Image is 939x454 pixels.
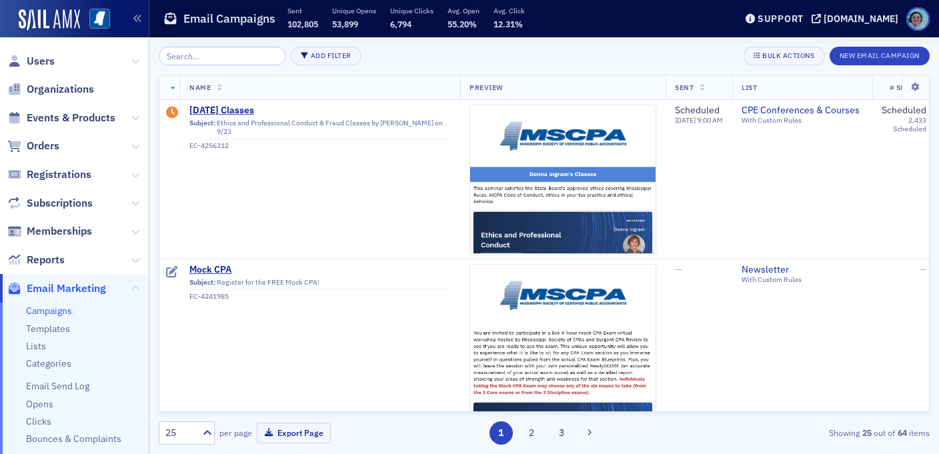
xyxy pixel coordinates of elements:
span: [DATE] [675,115,697,125]
a: Memberships [7,224,92,239]
div: Register for the FREE Mock CPA! [189,278,451,290]
a: Opens [26,398,53,410]
a: View Homepage [80,9,110,31]
a: Subscriptions [7,196,93,211]
span: Memberships [27,224,92,239]
p: Unique Opens [332,6,376,15]
div: 25 [165,426,195,440]
a: Orders [7,139,59,153]
a: Organizations [7,82,94,97]
div: EC-4241985 [189,292,451,301]
span: Preview [469,83,504,92]
a: Reports [7,253,65,267]
div: Draft [166,107,178,120]
a: New Email Campaign [830,49,930,61]
span: Registrations [27,167,91,182]
span: Profile [906,7,930,31]
span: — [919,263,926,275]
div: Bulk Actions [762,52,814,59]
p: Sent [287,6,318,15]
div: Draft [166,266,178,279]
button: 1 [490,421,513,445]
a: Registrations [7,167,91,182]
span: Events & Products [27,111,115,125]
a: CPE Conferences & Courses [742,105,863,117]
button: Export Page [257,423,331,443]
label: per page [219,427,252,439]
span: Name [189,83,211,92]
a: Campaigns [26,305,72,317]
a: Users [7,54,55,69]
span: Subject: [189,278,215,287]
a: Templates [26,323,70,335]
div: Showing out of items [682,427,930,439]
a: Lists [26,340,46,352]
div: [DOMAIN_NAME] [824,13,898,25]
div: Scheduled [675,105,723,117]
div: With Custom Rules [742,116,863,125]
span: 6,794 [390,19,411,29]
div: 2,433 Scheduled [882,116,926,133]
button: Add Filter [291,47,361,65]
span: Organizations [27,82,94,97]
button: [DOMAIN_NAME] [812,14,903,23]
span: Email Marketing [27,281,106,296]
div: Ethics and Professional Conduct & Fraud Classes by [PERSON_NAME] on 9/23 [189,119,451,139]
div: Scheduled [882,105,926,117]
span: 102,805 [287,19,318,29]
span: — [675,263,682,275]
span: 55.20% [447,19,477,29]
a: Categories [26,357,71,369]
span: Subscriptions [27,196,93,211]
a: Email Marketing [7,281,106,296]
input: Search… [159,47,286,65]
span: Users [27,54,55,69]
h1: Email Campaigns [183,11,275,27]
a: Email Send Log [26,380,89,392]
span: Subject: [189,119,215,136]
a: Events & Products [7,111,115,125]
span: 9:00 AM [697,115,723,125]
div: With Custom Rules [742,275,863,284]
div: Support [758,13,804,25]
a: Newsletter [742,264,863,276]
a: Bounces & Complaints [26,433,121,445]
span: 53,899 [332,19,358,29]
strong: 64 [895,427,909,439]
button: 2 [520,421,543,445]
span: # Sent [890,83,915,92]
a: Mock CPA [189,264,451,276]
p: Avg. Click [494,6,525,15]
button: Bulk Actions [744,47,824,65]
span: Sent [675,83,694,92]
button: New Email Campaign [830,47,930,65]
p: Avg. Open [447,6,480,15]
img: SailAMX [19,9,80,31]
p: Unique Clicks [390,6,433,15]
span: List [742,83,757,92]
a: Clicks [26,415,51,427]
a: [DATE] Classes [189,105,451,117]
span: 12.31% [494,19,523,29]
span: Orders [27,139,59,153]
button: 3 [550,421,574,445]
strong: 25 [860,427,874,439]
div: EC-4256312 [189,141,451,150]
img: SailAMX [89,9,110,29]
span: Reports [27,253,65,267]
